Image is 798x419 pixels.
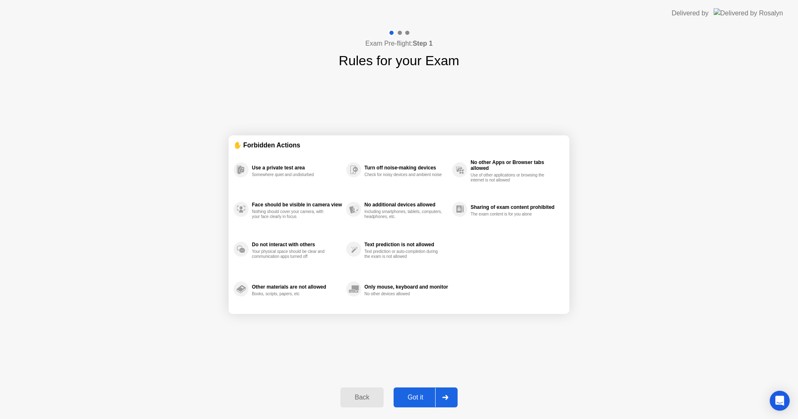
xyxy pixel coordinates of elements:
[252,172,330,177] div: Somewhere quiet and undisturbed
[340,387,383,407] button: Back
[365,284,448,290] div: Only mouse, keyboard and monitor
[365,202,448,208] div: No additional devices allowed
[252,202,342,208] div: Face should be visible in camera view
[252,249,330,259] div: Your physical space should be clear and communication apps turned off
[343,394,381,401] div: Back
[470,159,560,171] div: No other Apps or Browser tabs allowed
[470,173,549,183] div: Use of other applications or browsing the internet is not allowed
[252,292,330,296] div: Books, scripts, papers, etc
[470,204,560,210] div: Sharing of exam content prohibited
[365,242,448,247] div: Text prediction is not allowed
[365,249,443,259] div: Text prediction or auto-completion during the exam is not allowed
[394,387,458,407] button: Got it
[234,140,564,150] div: ✋ Forbidden Actions
[339,51,459,71] h1: Rules for your Exam
[470,212,549,217] div: The exam content is for you alone
[672,8,709,18] div: Delivered by
[365,165,448,171] div: Turn off noise-making devices
[252,242,342,247] div: Do not interact with others
[365,292,443,296] div: No other devices allowed
[252,209,330,219] div: Nothing should cover your camera, with your face clearly in focus
[365,209,443,219] div: Including smartphones, tablets, computers, headphones, etc.
[252,284,342,290] div: Other materials are not allowed
[714,8,783,18] img: Delivered by Rosalyn
[252,165,342,171] div: Use a private test area
[365,172,443,177] div: Check for noisy devices and ambient noise
[413,40,433,47] b: Step 1
[396,394,435,401] div: Got it
[365,39,433,49] h4: Exam Pre-flight:
[770,391,790,411] div: Open Intercom Messenger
